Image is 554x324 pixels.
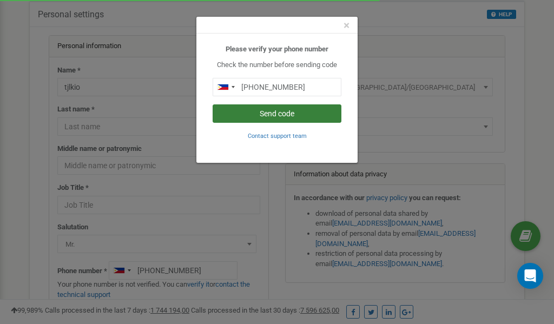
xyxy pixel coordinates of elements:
[517,263,543,289] div: Open Intercom Messenger
[213,78,238,96] div: Telephone country code
[213,104,341,123] button: Send code
[344,20,349,31] button: Close
[248,133,307,140] small: Contact support team
[213,60,341,70] p: Check the number before sending code
[248,131,307,140] a: Contact support team
[226,45,328,53] b: Please verify your phone number
[213,78,341,96] input: 0905 123 4567
[344,19,349,32] span: ×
